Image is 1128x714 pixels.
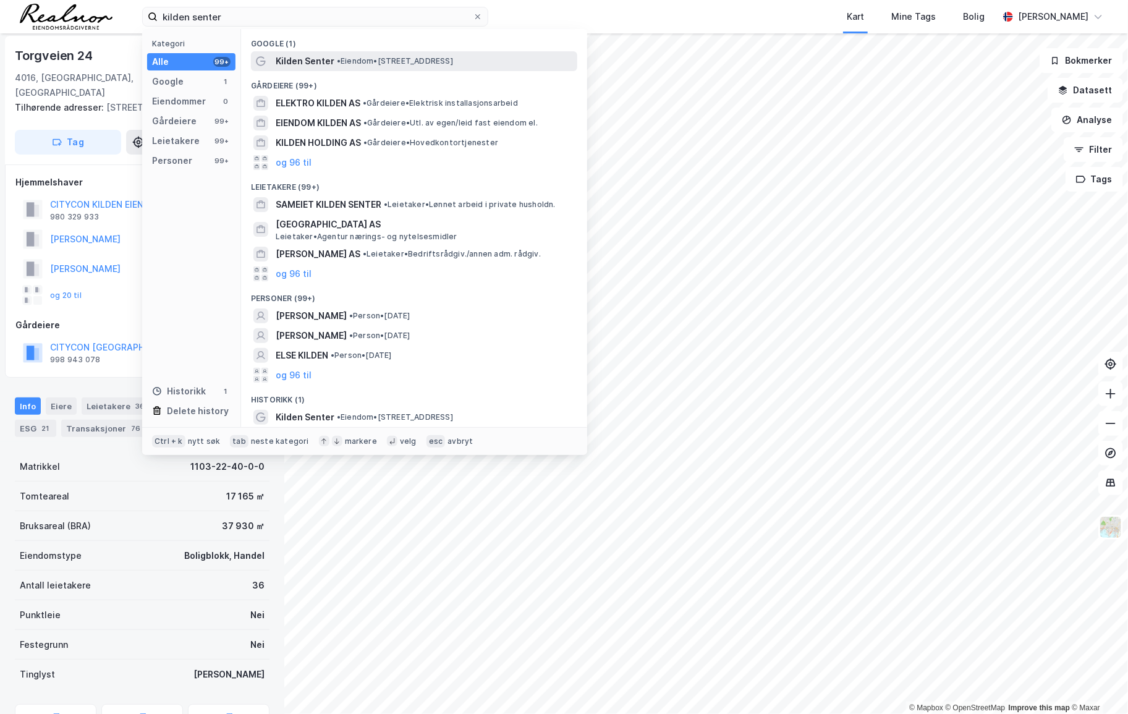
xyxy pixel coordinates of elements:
div: Historikk (1) [241,385,587,407]
div: 4016, [GEOGRAPHIC_DATA], [GEOGRAPHIC_DATA] [15,70,176,100]
a: OpenStreetMap [946,703,1006,712]
img: realnor-logo.934646d98de889bb5806.png [20,4,112,30]
iframe: Chat Widget [1066,655,1128,714]
div: Festegrunn [20,637,68,652]
span: Gårdeiere • Hovedkontortjenester [363,138,498,148]
button: Tags [1066,167,1123,192]
span: Tilhørende adresser: [15,102,106,113]
div: 1 [221,386,231,396]
span: • [384,200,388,209]
button: Analyse [1051,108,1123,132]
div: 36 [133,400,147,412]
div: Eiere [46,397,77,415]
span: Gårdeiere • Utl. av egen/leid fast eiendom el. [363,118,538,128]
span: Leietaker • Agentur nærings- og nytelsesmidler [276,232,457,242]
button: Bokmerker [1040,48,1123,73]
div: Hjemmelshaver [15,175,269,190]
div: 1103-22-40-0-0 [190,459,265,474]
div: [STREET_ADDRESS] [15,100,260,115]
div: 21 [39,422,51,435]
div: [PERSON_NAME] [1018,9,1088,24]
div: Nei [250,637,265,652]
span: Eiendom • [STREET_ADDRESS] [337,56,453,66]
div: Transaksjoner [61,420,148,437]
div: Gårdeiere [15,318,269,333]
div: Kontrollprogram for chat [1066,655,1128,714]
div: 1 [221,77,231,87]
div: Gårdeiere [152,114,197,129]
span: • [363,249,367,258]
a: Mapbox [909,703,943,712]
div: Alle [152,54,169,69]
div: neste kategori [251,436,309,446]
span: • [363,118,367,127]
div: Nei [250,608,265,623]
button: Tag [15,130,121,155]
button: Datasett [1048,78,1123,103]
div: Personer (99+) [241,284,587,306]
div: Leietakere (99+) [241,172,587,195]
span: Kilden Senter [276,410,334,425]
img: Z [1099,516,1122,539]
div: 76 [129,422,143,435]
div: Eiendommer [152,94,206,109]
button: og 96 til [276,155,312,170]
div: [PERSON_NAME] [193,667,265,682]
div: Gårdeiere (99+) [241,71,587,93]
div: Tomteareal [20,489,69,504]
div: Matrikkel [20,459,60,474]
span: Person • [DATE] [349,311,410,321]
span: • [349,311,353,320]
span: Person • [DATE] [349,331,410,341]
div: Kategori [152,39,235,48]
span: [PERSON_NAME] [276,308,347,323]
div: Leietakere [82,397,152,415]
span: • [363,138,367,147]
div: Punktleie [20,608,61,623]
div: Ctrl + k [152,435,185,448]
span: Person • [DATE] [331,351,392,360]
span: KILDEN HOLDING AS [276,135,361,150]
div: Eiendomstype [20,548,82,563]
div: Historikk [152,384,206,399]
div: Leietakere [152,134,200,148]
div: Google (1) [241,29,587,51]
div: Bruksareal (BRA) [20,519,91,533]
span: Leietaker • Lønnet arbeid i private husholdn. [384,200,556,210]
span: Eiendom • [STREET_ADDRESS] [337,412,453,422]
div: Antall leietakere [20,578,91,593]
div: Torgveien 24 [15,46,95,66]
span: • [363,98,367,108]
input: Søk på adresse, matrikkel, gårdeiere, leietakere eller personer [158,7,473,26]
div: Kart [847,9,864,24]
span: [GEOGRAPHIC_DATA] AS [276,217,572,232]
div: Bolig [963,9,985,24]
div: 37 930 ㎡ [222,519,265,533]
div: 99+ [213,156,231,166]
div: 998 943 078 [50,355,100,365]
span: ELSE KILDEN [276,348,328,363]
span: [PERSON_NAME] AS [276,247,360,261]
div: Info [15,397,41,415]
span: [PERSON_NAME] [276,328,347,343]
div: nytt søk [188,436,221,446]
span: EIENDOM KILDEN AS [276,116,361,130]
div: 99+ [213,116,231,126]
span: ELEKTRO KILDEN AS [276,96,360,111]
div: esc [426,435,446,448]
a: Improve this map [1009,703,1070,712]
span: • [331,351,334,360]
div: Delete history [167,404,229,419]
div: avbryt [447,436,473,446]
div: 980 329 933 [50,212,99,222]
button: og 96 til [276,368,312,383]
span: SAMEIET KILDEN SENTER [276,197,381,212]
span: • [337,412,341,422]
div: tab [230,435,248,448]
div: 99+ [213,136,231,146]
span: Kilden Senter [276,54,334,69]
button: og 96 til [276,266,312,281]
div: 99+ [213,57,231,67]
div: 36 [252,578,265,593]
div: Personer [152,153,192,168]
